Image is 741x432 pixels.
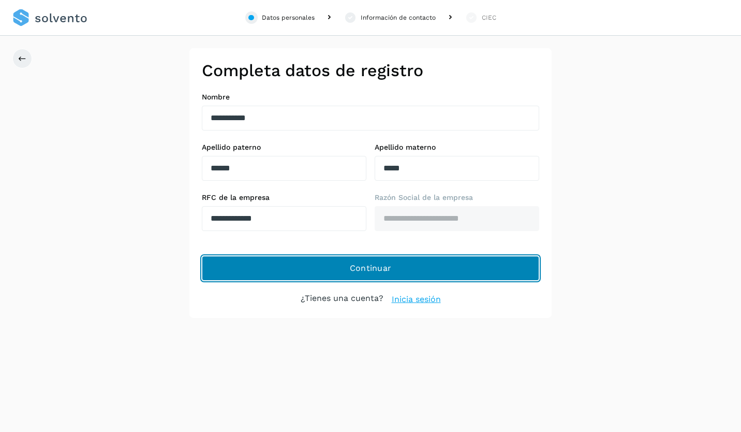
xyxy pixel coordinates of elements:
[202,61,539,80] h2: Completa datos de registro
[202,143,366,152] label: Apellido paterno
[262,13,315,22] div: Datos personales
[202,193,366,202] label: RFC de la empresa
[361,13,436,22] div: Información de contacto
[301,293,383,306] p: ¿Tienes una cuenta?
[202,256,539,281] button: Continuar
[482,13,496,22] div: CIEC
[392,293,441,306] a: Inicia sesión
[202,93,539,102] label: Nombre
[350,263,392,274] span: Continuar
[375,193,539,202] label: Razón Social de la empresa
[375,143,539,152] label: Apellido materno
